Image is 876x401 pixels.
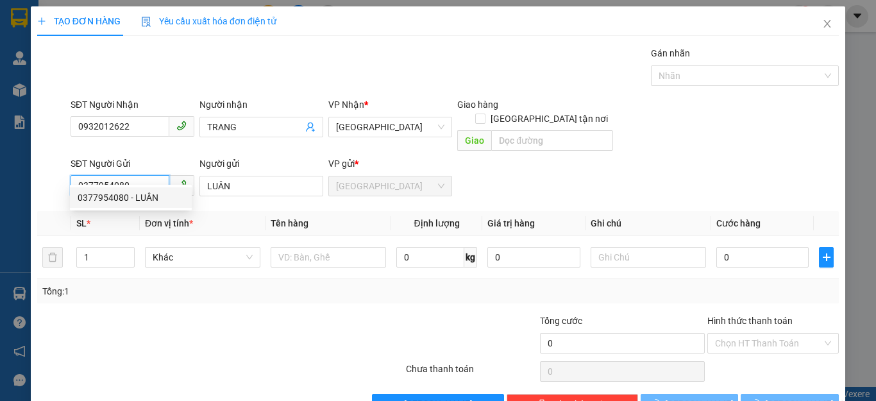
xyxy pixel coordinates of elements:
[37,16,121,26] span: TẠO ĐƠN HÀNG
[414,218,459,228] span: Định lượng
[491,130,613,151] input: Dọc đường
[822,19,832,29] span: close
[16,83,56,143] b: Xe Đăng Nhân
[145,218,193,228] span: Đơn vị tính
[108,61,176,77] li: (c) 2017
[305,122,316,132] span: user-add
[819,247,834,268] button: plus
[651,48,690,58] label: Gán nhãn
[457,130,491,151] span: Giao
[139,16,170,47] img: logo.jpg
[464,247,477,268] span: kg
[71,157,194,171] div: SĐT Người Gửi
[271,247,386,268] input: VD: Bàn, Ghế
[78,191,184,205] div: 0377954080 - LUÂN
[591,247,706,268] input: Ghi Chú
[42,247,63,268] button: delete
[79,19,127,79] b: Gửi khách hàng
[141,16,276,26] span: Yêu cầu xuất hóa đơn điện tử
[540,316,582,326] span: Tổng cước
[141,17,151,27] img: icon
[199,98,323,112] div: Người nhận
[487,218,535,228] span: Giá trị hàng
[328,157,452,171] div: VP gửi
[42,284,339,298] div: Tổng: 1
[199,157,323,171] div: Người gửi
[70,187,192,208] div: 0377954080 - LUÂN
[820,252,833,262] span: plus
[405,362,539,384] div: Chưa thanh toán
[328,99,364,110] span: VP Nhận
[487,247,580,268] input: 0
[176,121,187,131] span: phone
[336,117,444,137] span: Sài Gòn
[153,248,253,267] span: Khác
[485,112,613,126] span: [GEOGRAPHIC_DATA] tận nơi
[457,99,498,110] span: Giao hàng
[271,218,308,228] span: Tên hàng
[809,6,845,42] button: Close
[336,176,444,196] span: Quảng Sơn
[176,180,187,190] span: phone
[76,218,87,228] span: SL
[108,49,176,59] b: [DOMAIN_NAME]
[585,211,711,236] th: Ghi chú
[37,17,46,26] span: plus
[71,98,194,112] div: SĐT Người Nhận
[716,218,761,228] span: Cước hàng
[707,316,793,326] label: Hình thức thanh toán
